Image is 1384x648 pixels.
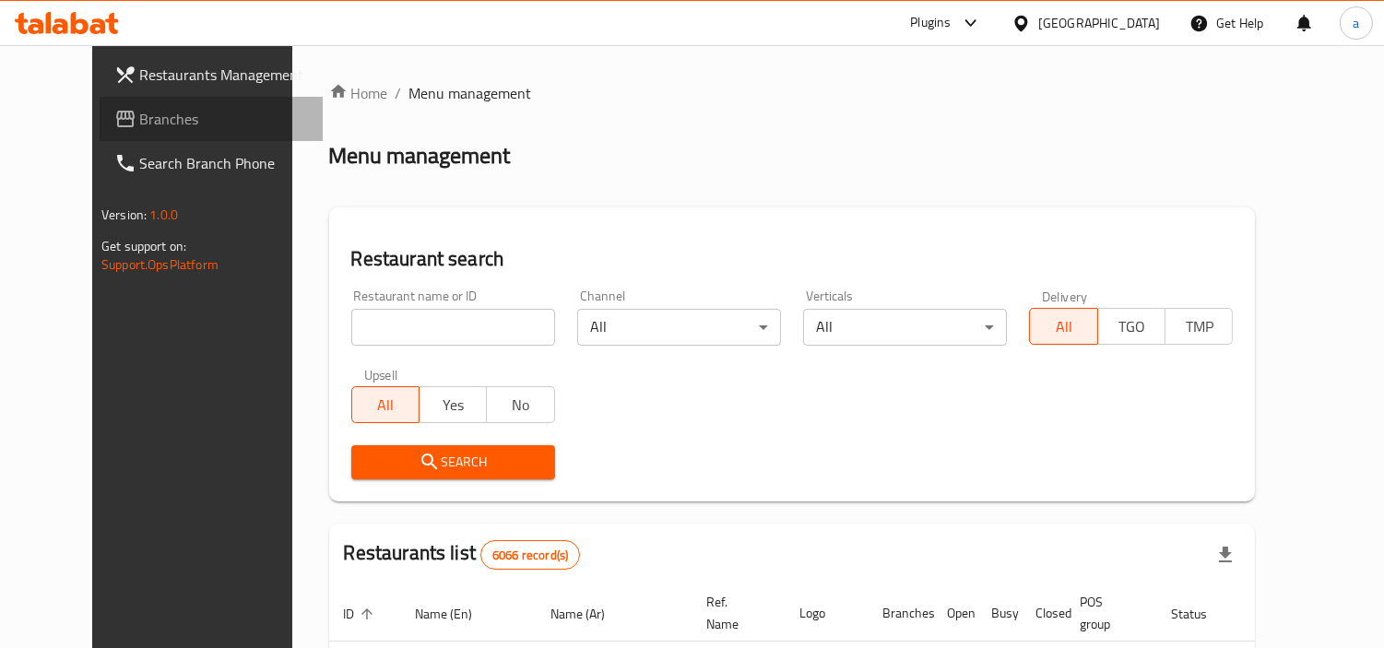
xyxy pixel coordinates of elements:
li: / [396,82,402,104]
span: 6066 record(s) [481,547,579,564]
th: Closed [1022,585,1066,642]
a: Support.OpsPlatform [101,253,219,277]
div: Total records count [480,540,580,570]
span: Ref. Name [707,591,763,635]
input: Search for restaurant name or ID.. [351,309,555,346]
h2: Restaurants list [344,539,581,570]
span: Get support on: [101,234,186,258]
button: Search [351,445,555,479]
span: Status [1172,603,1232,625]
span: Search Branch Phone [140,152,309,174]
a: Search Branch Phone [100,141,324,185]
a: Restaurants Management [100,53,324,97]
span: Yes [427,392,479,418]
span: Version: [101,203,147,227]
button: TGO [1097,308,1165,345]
button: All [1029,308,1097,345]
span: Name (Ar) [551,603,630,625]
span: TMP [1173,313,1225,340]
button: All [351,386,420,423]
a: Home [329,82,388,104]
div: All [803,309,1007,346]
a: Branches [100,97,324,141]
span: Restaurants Management [140,64,309,86]
span: Name (En) [416,603,497,625]
span: a [1353,13,1359,33]
th: Busy [977,585,1022,642]
h2: Restaurant search [351,245,1234,273]
th: Logo [786,585,869,642]
th: Open [933,585,977,642]
div: [GEOGRAPHIC_DATA] [1038,13,1160,33]
div: Plugins [910,12,951,34]
div: All [577,309,781,346]
label: Upsell [364,368,398,381]
span: Menu management [409,82,532,104]
span: 1.0.0 [149,203,178,227]
h2: Menu management [329,141,511,171]
span: All [1037,313,1090,340]
span: TGO [1106,313,1158,340]
button: TMP [1165,308,1233,345]
span: POS group [1081,591,1135,635]
span: ID [344,603,379,625]
span: No [494,392,547,418]
span: Search [366,451,540,474]
button: Yes [419,386,487,423]
th: Branches [869,585,933,642]
nav: breadcrumb [329,82,1256,104]
label: Delivery [1042,289,1088,302]
span: Branches [140,108,309,130]
div: Export file [1203,533,1248,577]
button: No [486,386,554,423]
span: All [360,392,412,418]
